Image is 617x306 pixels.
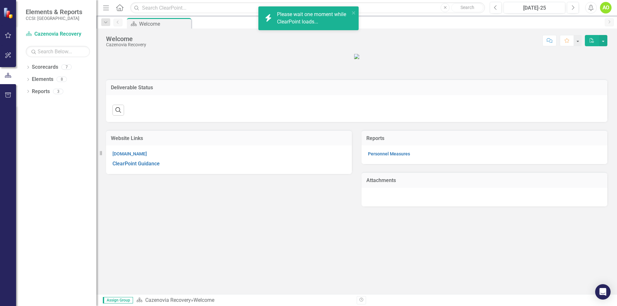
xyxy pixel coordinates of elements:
[32,88,50,95] a: Reports
[26,31,90,38] a: Cazenovia Recovery
[145,297,191,303] a: Cazenovia Recovery
[3,7,14,19] img: ClearPoint Strategy
[112,151,147,156] a: [DOMAIN_NAME]
[368,151,410,156] a: Personnel Measures
[277,11,350,26] div: Please wait one moment while ClearPoint loads...
[504,2,565,13] button: [DATE]-25
[130,2,485,13] input: Search ClearPoint...
[136,297,352,304] div: »
[600,2,612,13] button: AO
[595,284,611,300] div: Open Intercom Messenger
[57,77,67,82] div: 8
[26,8,82,16] span: Elements & Reports
[53,89,63,94] div: 3
[26,16,82,21] small: CCSI: [GEOGRAPHIC_DATA]
[112,161,160,167] a: ClearPoint Guidance
[193,297,214,303] div: Welcome
[366,136,603,141] h3: Reports
[111,85,603,91] h3: Deliverable Status
[111,136,347,141] h3: Website Links
[26,46,90,57] input: Search Below...
[106,42,146,47] div: Cazenovia Recovery
[366,178,603,183] h3: Attachments
[139,20,190,28] div: Welcome
[506,4,563,12] div: [DATE]-25
[451,3,483,12] button: Search
[61,65,72,70] div: 7
[354,54,359,59] img: CAZ%20v2.JPG
[32,64,58,71] a: Scorecards
[103,297,133,303] span: Assign Group
[32,76,53,83] a: Elements
[106,35,146,42] div: Welcome
[352,9,356,16] button: close
[461,5,474,10] span: Search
